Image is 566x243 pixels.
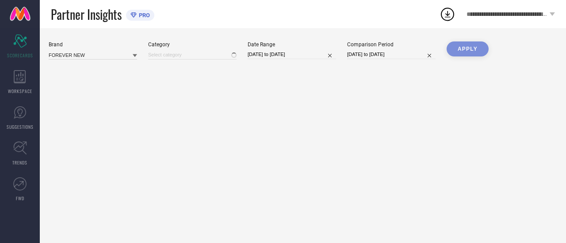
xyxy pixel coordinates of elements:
span: SCORECARDS [7,52,33,59]
div: Brand [49,41,137,48]
span: FWD [16,195,24,202]
input: Select comparison period [347,50,436,59]
div: Comparison Period [347,41,436,48]
div: Date Range [248,41,336,48]
span: PRO [137,12,150,19]
span: WORKSPACE [8,88,32,94]
span: SUGGESTIONS [7,123,34,130]
div: Open download list [440,6,455,22]
div: Category [148,41,237,48]
span: TRENDS [12,159,27,166]
input: Select date range [248,50,336,59]
span: Partner Insights [51,5,122,23]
